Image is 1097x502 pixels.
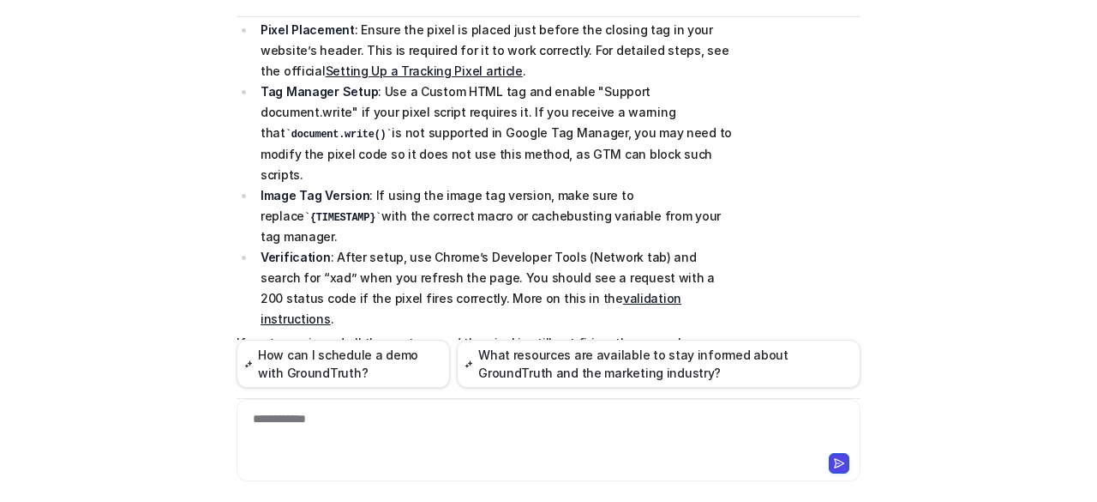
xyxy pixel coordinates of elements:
[255,247,738,330] li: : After setup, use Chrome’s Developer Tools (Network tab) and search for “xad” when you refresh t...
[304,212,381,224] code: {TIMESTAMP}
[261,22,355,37] strong: Pixel Placement
[326,64,523,78] a: Setting Up a Tracking Pixel article
[457,340,860,388] button: What resources are available to stay informed about GroundTruth and the marketing industry?
[261,188,369,203] strong: Image Tag Version
[237,333,738,415] p: If you’ve reviewed all these steps and the pixel is still not firing, there may be a deeper techn...
[255,20,738,82] li: : Ensure the pixel is placed just before the closing tag in your website’s header. This is requir...
[261,250,331,264] strong: Verification
[285,129,393,141] code: document.write()
[255,185,738,248] li: : If using the image tag version, make sure to replace with the correct macro or cachebusting var...
[261,84,378,99] strong: Tag Manager Setup
[237,340,450,388] button: How can I schedule a demo with GroundTruth?
[255,82,738,185] li: : Use a Custom HTML tag and enable "Support document.write" if your pixel script requires it. If ...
